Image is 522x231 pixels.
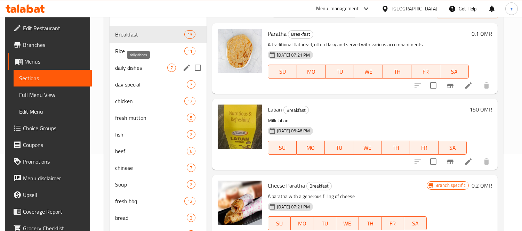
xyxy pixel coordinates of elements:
div: fresh bbq12 [110,193,207,209]
button: edit [182,63,192,73]
span: TH [384,143,407,153]
div: items [184,97,195,105]
span: 17 [185,98,195,105]
span: 13 [185,31,195,38]
span: TU [316,218,333,229]
span: TU [328,67,351,77]
a: Edit menu item [464,81,473,90]
span: TU [328,143,351,153]
img: Cheese Paratha [218,181,262,225]
div: chinese7 [110,159,207,176]
div: Soup2 [110,176,207,193]
div: items [184,30,195,39]
span: FR [414,67,437,77]
div: Menu-management [316,5,359,13]
button: TH [382,141,410,155]
span: SA [441,143,464,153]
span: Laban [268,104,282,115]
button: MO [297,141,325,155]
a: Branches [8,36,92,53]
span: 7 [168,65,176,71]
button: delete [478,153,495,170]
button: WE [336,216,359,230]
button: TH [383,65,411,79]
p: Milk laban [268,116,467,125]
span: SU [271,218,288,229]
span: Menu disclaimer [23,174,87,182]
div: items [187,80,195,89]
img: Laban [218,105,262,149]
button: SU [268,141,296,155]
span: 6 [187,148,195,155]
button: TU [326,65,354,79]
button: SA [440,65,469,79]
a: Sections [14,70,92,86]
span: 12 [185,198,195,205]
div: items [184,197,195,205]
p: A paratha with a generous filling of cheese [268,192,427,201]
span: Select to update [426,78,441,93]
div: items [167,64,176,72]
span: Soup [115,180,187,189]
span: Breakfast [284,106,308,114]
span: FR [413,143,436,153]
span: m [509,5,514,13]
a: Edit Menu [14,103,92,120]
div: beef6 [110,143,207,159]
span: MO [294,218,311,229]
a: Coupons [8,137,92,153]
span: Edit Restaurant [23,24,87,32]
div: items [187,214,195,222]
span: TH [362,218,379,229]
button: TH [359,216,382,230]
div: Breakfast [306,182,332,190]
span: Upsell [23,191,87,199]
div: fish2 [110,126,207,143]
span: 11 [185,48,195,55]
button: Branch-specific-item [442,77,459,94]
div: items [187,130,195,139]
span: Cheese Paratha [268,180,305,191]
span: Full Menu View [19,91,87,99]
span: SA [407,218,424,229]
span: bread [115,214,187,222]
span: 7 [187,165,195,171]
h6: 0.1 OMR [472,29,492,39]
span: daily dishes [115,64,167,72]
span: fish [115,130,187,139]
span: SU [271,67,294,77]
div: chinese [115,164,187,172]
button: MO [297,65,326,79]
div: fresh mutton5 [110,109,207,126]
h6: 150 OMR [469,105,492,114]
div: items [187,114,195,122]
span: fresh mutton [115,114,187,122]
span: 3 [187,215,195,221]
button: FR [382,216,404,230]
span: Branch specific [433,182,468,189]
button: SU [268,65,297,79]
span: 5 [187,115,195,121]
button: WE [354,65,383,79]
span: Breakfast [307,182,331,190]
div: Rice [115,47,184,55]
div: Breakfast13 [110,26,207,43]
p: A traditional flatbread, often flaky and served with various accompaniments [268,40,469,49]
div: Breakfast [288,30,313,39]
span: Edit Menu [19,107,87,116]
span: day special [115,80,187,89]
span: Coverage Report [23,207,87,216]
div: chicken17 [110,93,207,109]
span: Promotions [23,157,87,166]
button: Branch-specific-item [442,153,459,170]
span: WE [339,218,356,229]
div: daily dishes7edit [110,59,207,76]
a: Coverage Report [8,203,92,220]
a: Promotions [8,153,92,170]
span: SU [271,143,294,153]
button: SU [268,216,291,230]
